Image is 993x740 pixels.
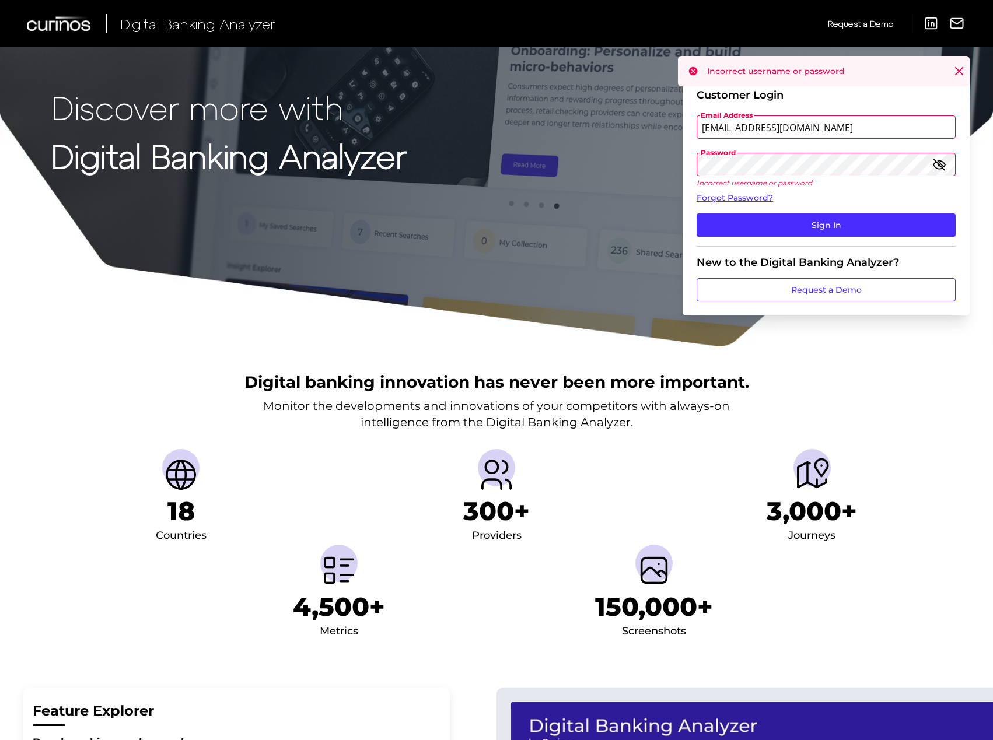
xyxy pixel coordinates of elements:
h2: Digital banking innovation has never been more important. [244,371,749,393]
a: Request a Demo [697,278,956,301]
div: Screenshots [622,622,686,641]
span: Request a Demo [828,19,893,29]
p: Monitor the developments and innovations of your competitors with always-on intelligence from the... [263,398,730,430]
img: Metrics [320,552,358,589]
span: Password [700,148,737,157]
p: Discover more with [51,89,407,125]
div: Customer Login [697,89,956,101]
h1: 3,000+ [767,496,857,527]
div: Countries [156,527,207,545]
h2: Feature Explorer [33,702,440,721]
button: Sign In [697,213,956,237]
img: Providers [478,456,515,493]
span: Digital Banking Analyzer [120,15,275,32]
div: Incorrect username or password [678,56,970,86]
strong: Digital Banking Analyzer [51,136,407,175]
img: Screenshots [635,552,673,589]
div: Providers [472,527,522,545]
img: Journeys [793,456,831,493]
a: Forgot Password? [697,192,956,204]
h1: 150,000+ [595,591,713,622]
img: Curinos [27,16,92,31]
div: New to the Digital Banking Analyzer? [697,256,956,269]
h1: 18 [167,496,195,527]
a: Request a Demo [828,14,893,33]
img: Countries [162,456,200,493]
span: Email Address [700,111,754,120]
h1: 300+ [463,496,530,527]
div: Metrics [320,622,358,641]
div: Journeys [788,527,835,545]
h1: 4,500+ [293,591,385,622]
p: Incorrect username or password [697,178,956,187]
